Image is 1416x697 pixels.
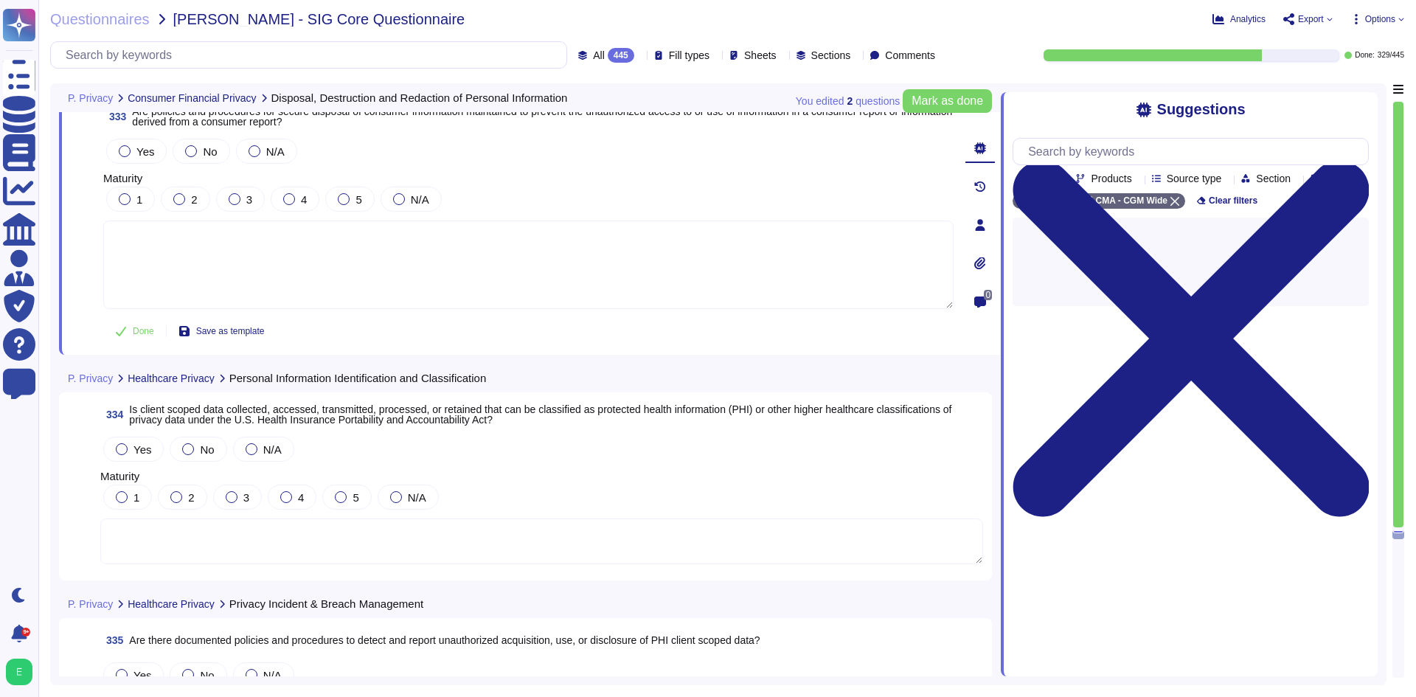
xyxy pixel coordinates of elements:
[243,491,249,504] span: 3
[68,373,113,384] span: P. Privacy
[246,193,252,206] span: 3
[129,634,760,646] span: Are there documented policies and procedures to detect and report unauthorized acquisition, use, ...
[229,372,487,384] span: Personal Information Identification and Classification
[744,50,777,60] span: Sheets
[133,443,151,456] span: Yes
[263,443,282,456] span: N/A
[191,193,197,206] span: 2
[885,50,935,60] span: Comments
[355,193,361,206] span: 5
[1355,52,1375,59] span: Done:
[353,491,358,504] span: 5
[128,373,215,384] span: Healthcare Privacy
[847,96,853,106] b: 2
[100,409,123,420] span: 334
[608,48,634,63] div: 445
[3,656,43,688] button: user
[21,628,30,637] div: 9+
[133,669,151,682] span: Yes
[263,669,282,682] span: N/A
[203,145,217,158] span: No
[196,327,265,336] span: Save as template
[50,12,150,27] span: Questionnaires
[103,172,142,184] span: Maturity
[411,193,429,206] span: N/A
[1365,15,1395,24] span: Options
[298,491,304,504] span: 4
[408,491,426,504] span: N/A
[301,193,307,206] span: 4
[167,316,277,346] button: Save as template
[68,93,113,103] span: P. Privacy
[136,193,142,206] span: 1
[173,12,465,27] span: [PERSON_NAME] - SIG Core Questionnaire
[271,92,568,103] span: Disposal, Destruction and Redaction of Personal Information
[128,93,256,103] span: Consumer Financial Privacy
[103,111,126,122] span: 333
[100,470,139,482] span: Maturity
[132,105,952,128] span: Are policies and procedures for secure disposal of consumer information maintained to prevent the...
[593,50,605,60] span: All
[266,145,285,158] span: N/A
[796,96,900,106] span: You edited question s
[200,669,214,682] span: No
[1230,15,1266,24] span: Analytics
[811,50,851,60] span: Sections
[200,443,214,456] span: No
[58,42,566,68] input: Search by keywords
[1212,13,1266,25] button: Analytics
[1021,139,1368,164] input: Search by keywords
[129,403,951,426] span: Is client scoped data collected, accessed, transmitted, processed, or retained that can be classi...
[188,491,194,504] span: 2
[912,95,983,107] span: Mark as done
[1378,52,1404,59] span: 329 / 445
[6,659,32,685] img: user
[669,50,709,60] span: Fill types
[103,316,166,346] button: Done
[128,599,215,609] span: Healthcare Privacy
[133,491,139,504] span: 1
[68,599,113,609] span: P. Privacy
[133,327,154,336] span: Done
[903,89,992,113] button: Mark as done
[1298,15,1324,24] span: Export
[229,598,423,609] span: Privacy Incident & Breach Management
[984,290,992,300] span: 0
[100,635,123,645] span: 335
[136,145,154,158] span: Yes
